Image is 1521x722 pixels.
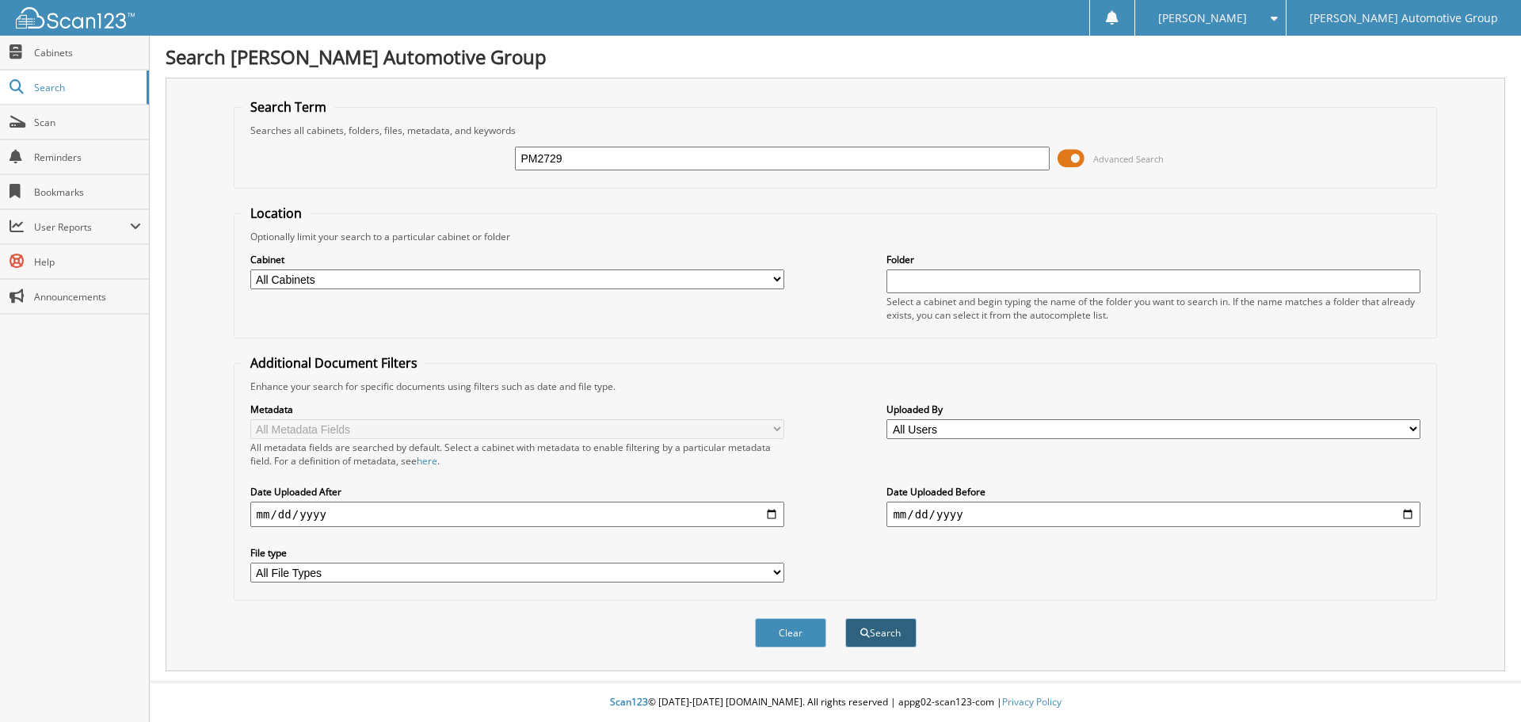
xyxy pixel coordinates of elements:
[845,618,917,648] button: Search
[16,7,135,29] img: scan123-logo-white.svg
[886,502,1420,527] input: end
[150,683,1521,722] div: © [DATE]-[DATE] [DOMAIN_NAME]. All rights reserved | appg02-scan123-com |
[1309,13,1498,23] span: [PERSON_NAME] Automotive Group
[34,116,141,129] span: Scan
[250,403,784,416] label: Metadata
[242,98,334,116] legend: Search Term
[34,255,141,269] span: Help
[1093,153,1164,165] span: Advanced Search
[250,502,784,527] input: start
[34,151,141,164] span: Reminders
[886,253,1420,266] label: Folder
[34,185,141,199] span: Bookmarks
[250,485,784,499] label: Date Uploaded After
[34,81,139,94] span: Search
[34,46,141,59] span: Cabinets
[1442,646,1521,722] iframe: Chat Widget
[610,695,648,709] span: Scan123
[250,546,784,560] label: File type
[242,354,425,372] legend: Additional Document Filters
[886,295,1420,322] div: Select a cabinet and begin typing the name of the folder you want to search in. If the name match...
[250,441,784,468] div: All metadata fields are searched by default. Select a cabinet with metadata to enable filtering b...
[1158,13,1247,23] span: [PERSON_NAME]
[250,253,784,266] label: Cabinet
[166,44,1505,70] h1: Search [PERSON_NAME] Automotive Group
[886,403,1420,416] label: Uploaded By
[242,230,1429,243] div: Optionally limit your search to a particular cabinet or folder
[242,380,1429,393] div: Enhance your search for specific documents using filters such as date and file type.
[242,204,310,222] legend: Location
[34,290,141,304] span: Announcements
[1002,695,1062,709] a: Privacy Policy
[755,618,826,648] button: Clear
[34,220,130,234] span: User Reports
[417,454,437,468] a: here
[886,485,1420,499] label: Date Uploaded Before
[242,124,1429,137] div: Searches all cabinets, folders, files, metadata, and keywords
